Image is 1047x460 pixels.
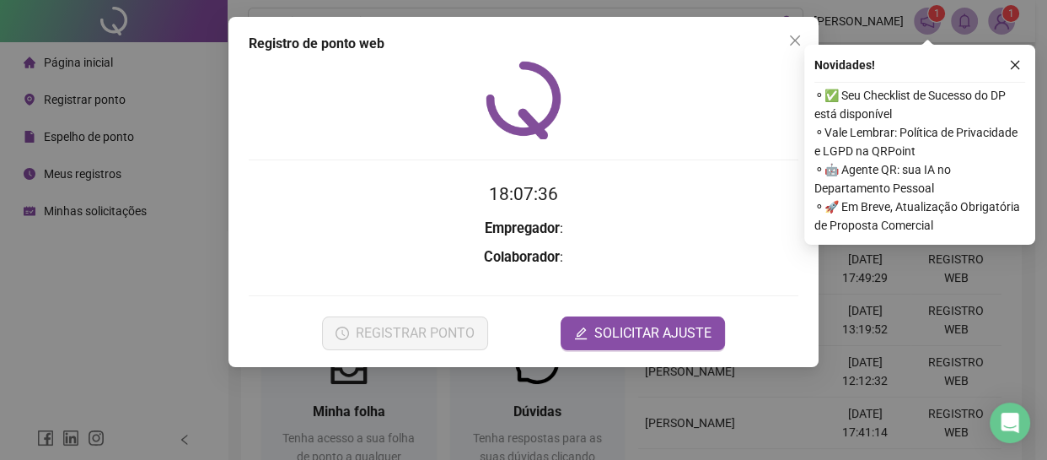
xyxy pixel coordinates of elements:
[814,56,875,74] span: Novidades !
[485,220,560,236] strong: Empregador
[1009,59,1021,71] span: close
[249,218,798,240] h3: :
[484,249,560,265] strong: Colaborador
[489,184,558,204] time: 18:07:36
[814,86,1025,123] span: ⚬ ✅ Seu Checklist de Sucesso do DP está disponível
[814,123,1025,160] span: ⚬ Vale Lembrar: Política de Privacidade e LGPD na QRPoint
[486,61,561,139] img: QRPoint
[814,160,1025,198] span: ⚬ 🤖 Agente QR: sua IA no Departamento Pessoal
[788,34,802,47] span: close
[990,403,1030,443] div: Open Intercom Messenger
[814,198,1025,235] span: ⚬ 🚀 Em Breve, Atualização Obrigatória de Proposta Comercial
[594,323,711,344] span: SOLICITAR AJUSTE
[574,327,588,340] span: edit
[322,317,488,350] button: REGISTRAR PONTO
[781,27,808,54] button: Close
[249,246,798,268] h3: :
[561,317,725,350] button: editSOLICITAR AJUSTE
[249,34,798,54] div: Registro de ponto web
